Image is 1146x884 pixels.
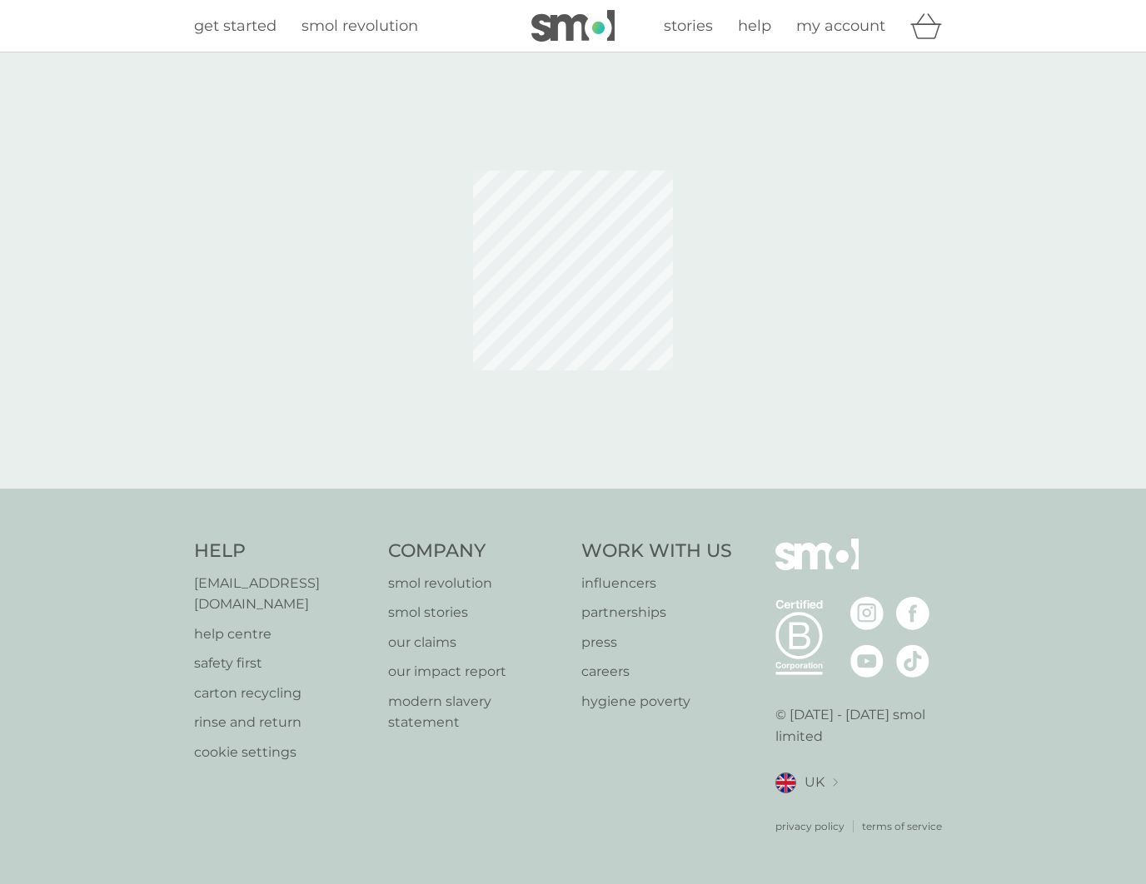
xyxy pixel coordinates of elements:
[738,14,771,38] a: help
[531,10,615,42] img: smol
[388,602,566,623] a: smol stories
[664,14,713,38] a: stories
[833,778,838,787] img: select a new location
[664,17,713,35] span: stories
[581,573,732,594] a: influencers
[194,683,371,704] a: carton recycling
[862,818,942,834] a: terms of service
[738,17,771,35] span: help
[581,602,732,623] a: partnerships
[388,539,566,564] h4: Company
[850,597,884,630] img: visit the smol Instagram page
[194,712,371,733] a: rinse and return
[775,704,953,747] p: © [DATE] - [DATE] smol limited
[194,539,371,564] h4: Help
[388,573,566,594] a: smol revolution
[194,653,371,674] a: safety first
[194,742,371,763] a: cookie settings
[581,661,732,683] a: careers
[581,691,732,713] a: hygiene poverty
[301,17,418,35] span: smol revolution
[775,818,845,834] a: privacy policy
[896,644,929,678] img: visit the smol Tiktok page
[388,661,566,683] a: our impact report
[388,632,566,653] a: our claims
[301,14,418,38] a: smol revolution
[194,14,277,38] a: get started
[194,623,371,645] a: help centre
[388,691,566,733] a: modern slavery statement
[194,17,277,35] span: get started
[796,14,885,38] a: my account
[796,17,885,35] span: my account
[910,9,952,42] div: basket
[805,772,825,793] span: UK
[775,772,796,793] img: UK flag
[194,573,371,615] a: [EMAIL_ADDRESS][DOMAIN_NAME]
[850,644,884,678] img: visit the smol Youtube page
[581,632,732,653] a: press
[896,597,929,630] img: visit the smol Facebook page
[581,539,732,564] h4: Work With Us
[775,539,859,595] img: smol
